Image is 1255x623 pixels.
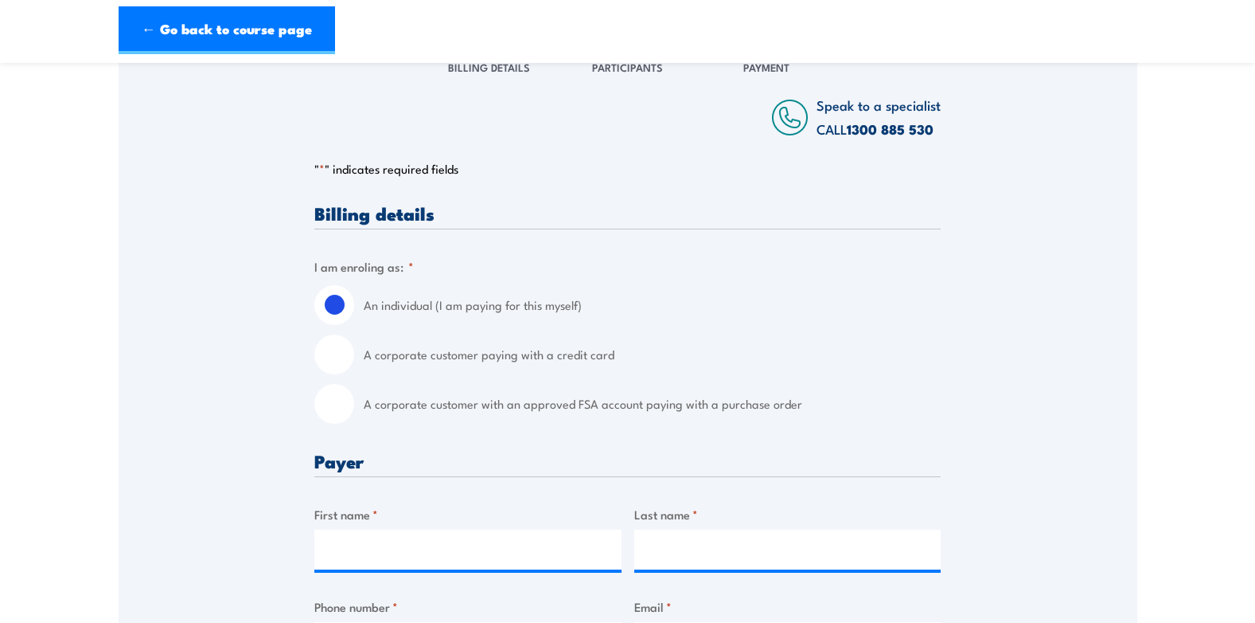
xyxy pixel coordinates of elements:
[314,452,941,470] h3: Payer
[314,257,414,276] legend: I am enroling as:
[634,598,941,616] label: Email
[817,95,941,139] span: Speak to a specialist CALL
[364,384,941,424] label: A corporate customer with an approved FSA account paying with a purchase order
[743,59,789,75] span: Payment
[847,119,933,139] a: 1300 885 530
[119,6,335,54] a: ← Go back to course page
[364,285,941,325] label: An individual (I am paying for this myself)
[314,598,622,616] label: Phone number
[314,505,622,523] label: First name
[314,204,941,222] h3: Billing details
[634,505,941,523] label: Last name
[364,335,941,374] label: A corporate customer paying with a credit card
[592,59,663,75] span: Participants
[448,59,530,75] span: Billing Details
[314,161,941,177] p: " " indicates required fields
